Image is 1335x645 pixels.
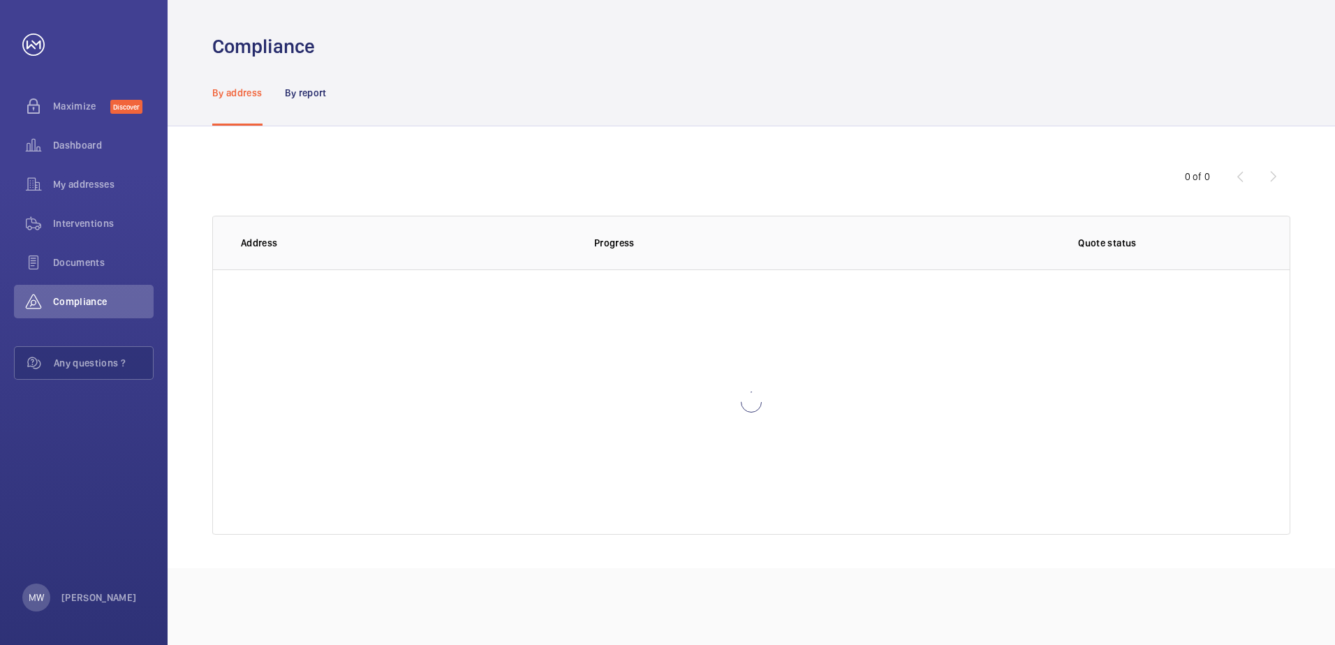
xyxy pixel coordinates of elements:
span: Compliance [53,295,154,309]
span: Any questions ? [54,356,153,370]
p: Progress [594,236,931,250]
span: Documents [53,255,154,269]
span: My addresses [53,177,154,191]
span: Maximize [53,99,110,113]
span: Dashboard [53,138,154,152]
div: 0 of 0 [1185,170,1210,184]
p: MW [29,591,44,605]
p: [PERSON_NAME] [61,591,137,605]
h1: Compliance [212,34,315,59]
span: Discover [110,100,142,114]
p: Address [241,236,572,250]
p: By report [285,86,327,100]
p: By address [212,86,263,100]
p: Quote status [1078,236,1136,250]
span: Interventions [53,216,154,230]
